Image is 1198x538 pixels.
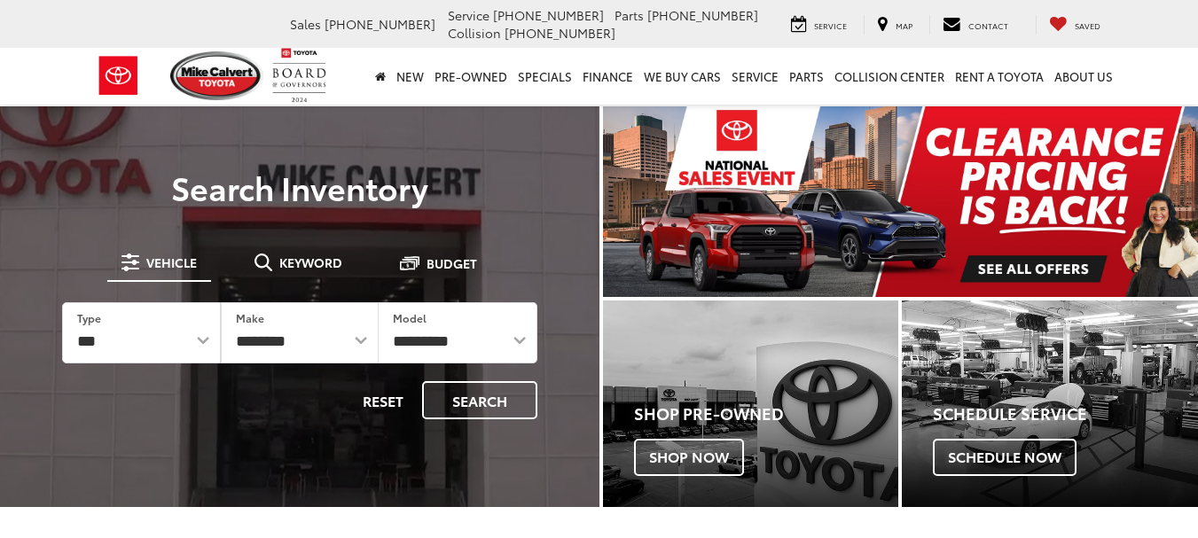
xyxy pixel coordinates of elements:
[1036,15,1114,35] a: My Saved Vehicles
[170,51,264,100] img: Mike Calvert Toyota
[279,256,342,269] span: Keyword
[85,47,152,105] img: Toyota
[638,48,726,105] a: WE BUY CARS
[513,48,577,105] a: Specials
[348,381,419,419] button: Reset
[778,15,860,35] a: Service
[933,405,1198,423] h4: Schedule Service
[634,439,744,476] span: Shop Now
[814,19,847,31] span: Service
[505,24,615,42] span: [PHONE_NUMBER]
[933,439,1077,476] span: Schedule Now
[290,15,321,33] span: Sales
[902,300,1198,508] div: Toyota
[647,6,758,24] span: [PHONE_NUMBER]
[968,19,1008,31] span: Contact
[784,48,829,105] a: Parts
[146,256,197,269] span: Vehicle
[448,24,501,42] span: Collision
[603,300,899,508] a: Shop Pre-Owned Shop Now
[448,6,489,24] span: Service
[427,257,477,269] span: Budget
[391,48,429,105] a: New
[370,48,391,105] a: Home
[634,405,899,423] h4: Shop Pre-Owned
[37,169,562,205] h3: Search Inventory
[896,19,912,31] span: Map
[864,15,926,35] a: Map
[493,6,604,24] span: [PHONE_NUMBER]
[902,300,1198,508] a: Schedule Service Schedule Now
[577,48,638,105] a: Finance
[1049,48,1118,105] a: About Us
[603,300,899,508] div: Toyota
[726,48,784,105] a: Service
[929,15,1022,35] a: Contact
[77,310,101,325] label: Type
[829,48,950,105] a: Collision Center
[325,15,435,33] span: [PHONE_NUMBER]
[422,381,537,419] button: Search
[950,48,1049,105] a: Rent a Toyota
[393,310,427,325] label: Model
[236,310,264,325] label: Make
[429,48,513,105] a: Pre-Owned
[1075,19,1100,31] span: Saved
[615,6,644,24] span: Parts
